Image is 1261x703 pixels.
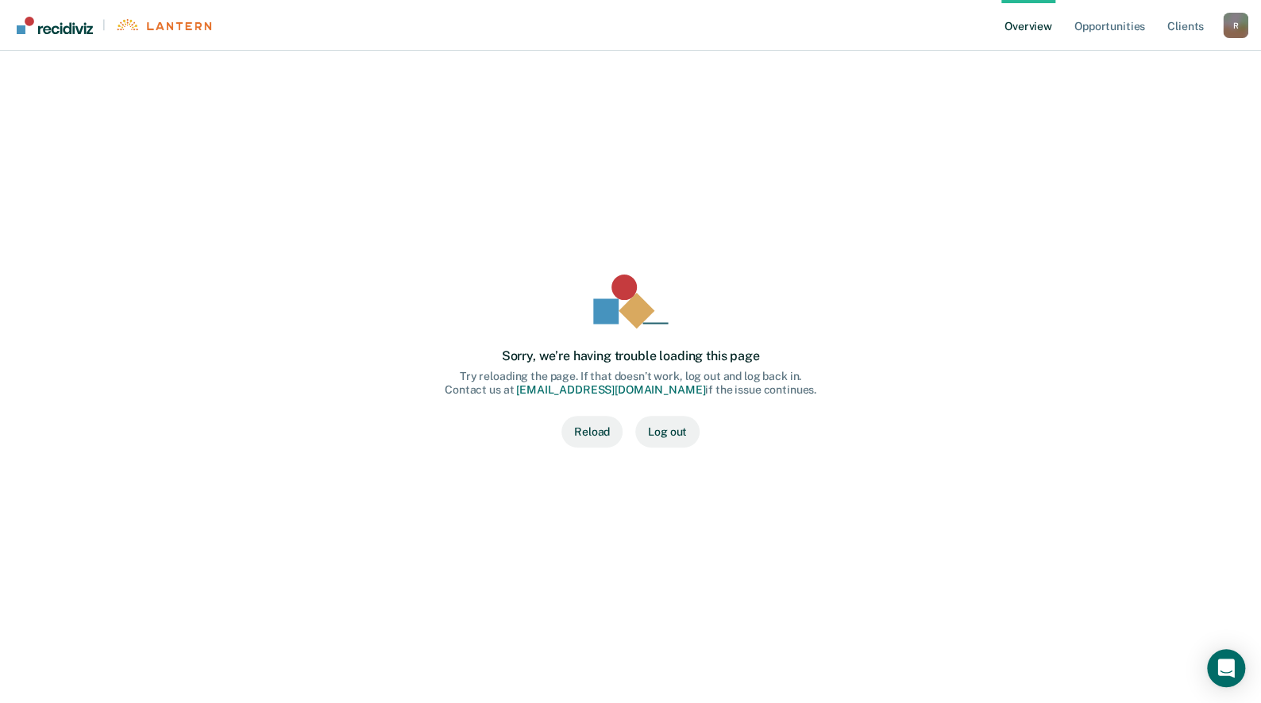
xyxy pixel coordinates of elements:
[516,383,705,396] a: [EMAIL_ADDRESS][DOMAIN_NAME]
[115,19,211,31] img: Lantern
[502,348,760,363] div: Sorry, we’re having trouble loading this page
[93,18,115,32] span: |
[17,17,93,34] img: Recidiviz
[1223,13,1248,38] button: Profile dropdown button
[561,416,623,448] button: Reload
[1207,649,1245,687] div: Open Intercom Messenger
[1223,13,1248,38] div: R
[635,416,700,448] button: Log out
[445,370,816,397] div: Try reloading the page. If that doesn’t work, log out and log back in. Contact us at if the issue...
